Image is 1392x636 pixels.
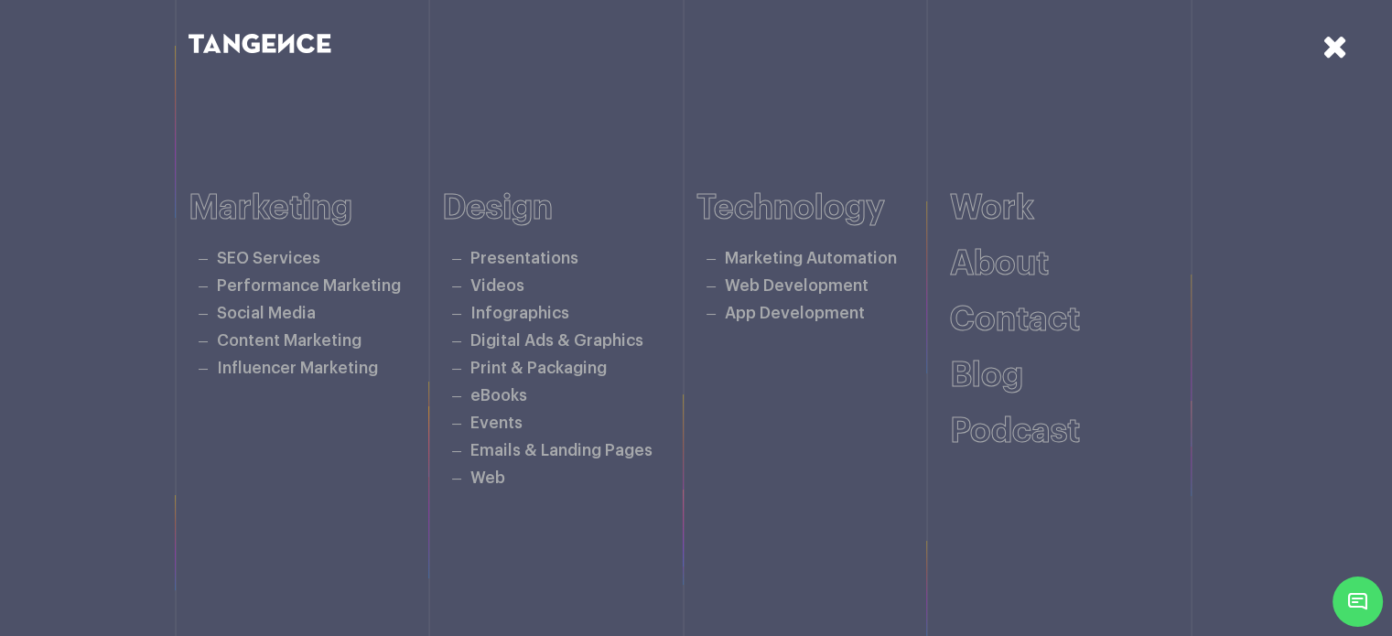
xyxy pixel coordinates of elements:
[725,278,869,294] a: Web Development
[217,251,320,266] a: SEO Services
[950,247,1049,281] a: About
[725,251,897,266] a: Marketing Automation
[470,306,569,321] a: Infographics
[950,359,1023,393] a: Blog
[470,361,607,376] a: Print & Packaging
[1333,577,1383,627] span: Chat Widget
[470,388,527,404] a: eBooks
[442,189,696,227] h6: Design
[950,303,1080,337] a: Contact
[950,191,1034,225] a: Work
[217,306,316,321] a: Social Media
[470,443,653,458] a: Emails & Landing Pages
[470,470,505,486] a: Web
[725,306,865,321] a: App Development
[217,361,378,376] a: Influencer Marketing
[217,333,361,349] a: Content Marketing
[217,278,401,294] a: Performance Marketing
[470,415,523,431] a: Events
[470,278,524,294] a: Videos
[950,415,1080,448] a: Podcast
[470,333,643,349] a: Digital Ads & Graphics
[470,251,578,266] a: Presentations
[189,189,443,227] h6: Marketing
[696,189,951,227] h6: Technology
